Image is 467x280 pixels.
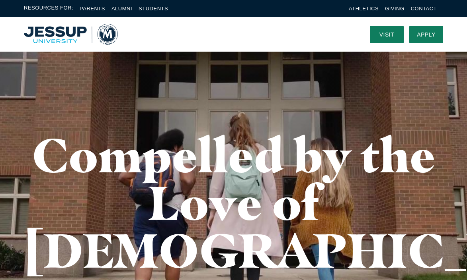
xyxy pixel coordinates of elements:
[80,6,105,12] a: Parents
[24,24,118,45] img: Multnomah University Logo
[370,26,404,43] a: Visit
[411,6,437,12] a: Contact
[24,131,443,274] h1: Compelled by the Love of [DEMOGRAPHIC_DATA]
[24,4,73,13] span: Resources For:
[139,6,168,12] a: Students
[24,24,118,45] a: Home
[385,6,404,12] a: Giving
[349,6,379,12] a: Athletics
[111,6,132,12] a: Alumni
[409,26,443,43] a: Apply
